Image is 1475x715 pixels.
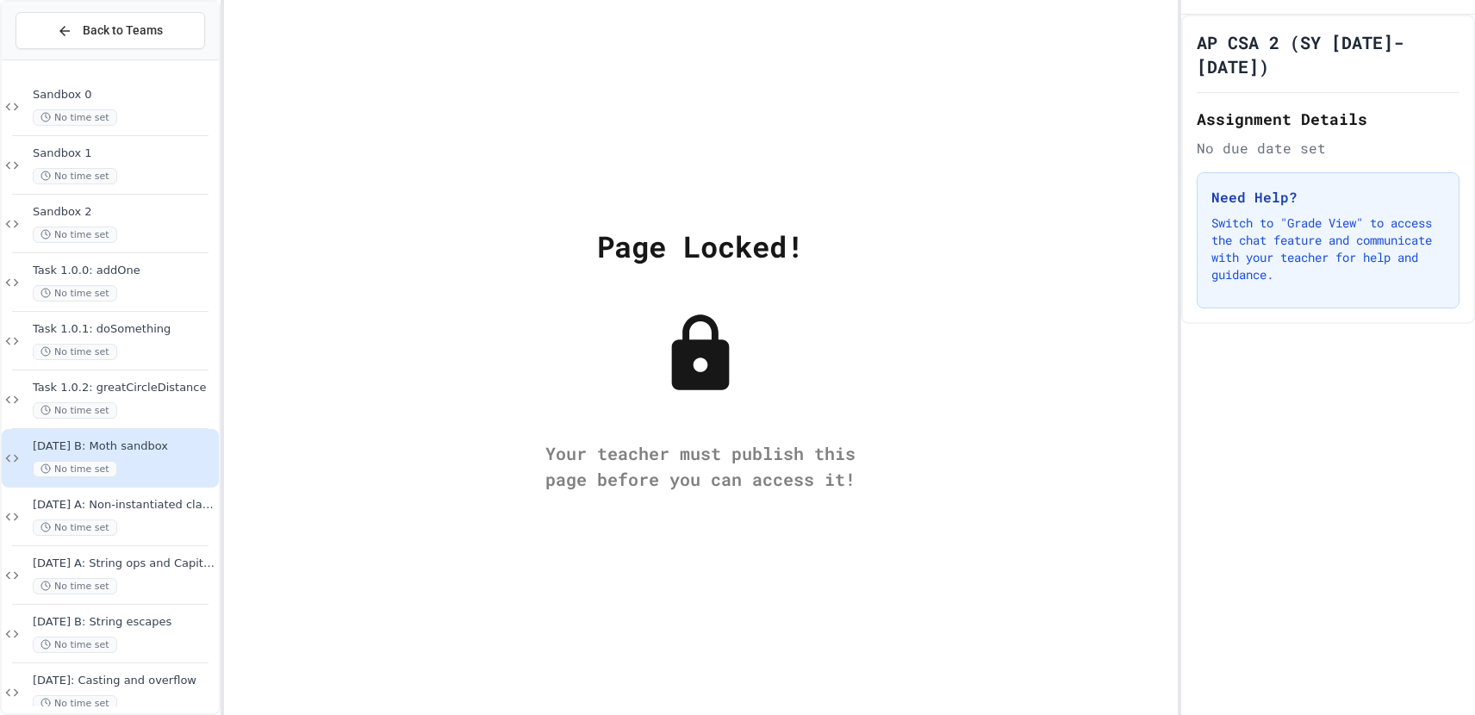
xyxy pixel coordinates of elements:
[597,224,804,268] div: Page Locked!
[33,109,117,126] span: No time set
[33,615,215,630] span: [DATE] B: String escapes
[33,439,215,454] span: [DATE] B: Moth sandbox
[83,22,163,40] span: Back to Teams
[33,402,117,419] span: No time set
[33,205,215,220] span: Sandbox 2
[33,285,117,302] span: No time set
[33,695,117,712] span: No time set
[33,498,215,513] span: [DATE] A: Non-instantiated classes
[33,674,215,688] span: [DATE]: Casting and overflow
[33,227,117,243] span: No time set
[33,461,117,477] span: No time set
[33,264,215,278] span: Task 1.0.0: addOne
[33,88,215,103] span: Sandbox 0
[33,146,215,161] span: Sandbox 1
[33,168,117,184] span: No time set
[1197,30,1459,78] h1: AP CSA 2 (SY [DATE]-[DATE])
[33,519,117,536] span: No time set
[33,637,117,653] span: No time set
[33,322,215,337] span: Task 1.0.1: doSomething
[1197,107,1459,131] h2: Assignment Details
[33,578,117,594] span: No time set
[1211,214,1445,283] p: Switch to "Grade View" to access the chat feature and communicate with your teacher for help and ...
[1197,138,1459,159] div: No due date set
[33,556,215,571] span: [DATE] A: String ops and Capital-M Math
[528,440,873,492] div: Your teacher must publish this page before you can access it!
[33,381,215,395] span: Task 1.0.2: greatCircleDistance
[1211,187,1445,208] h3: Need Help?
[33,344,117,360] span: No time set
